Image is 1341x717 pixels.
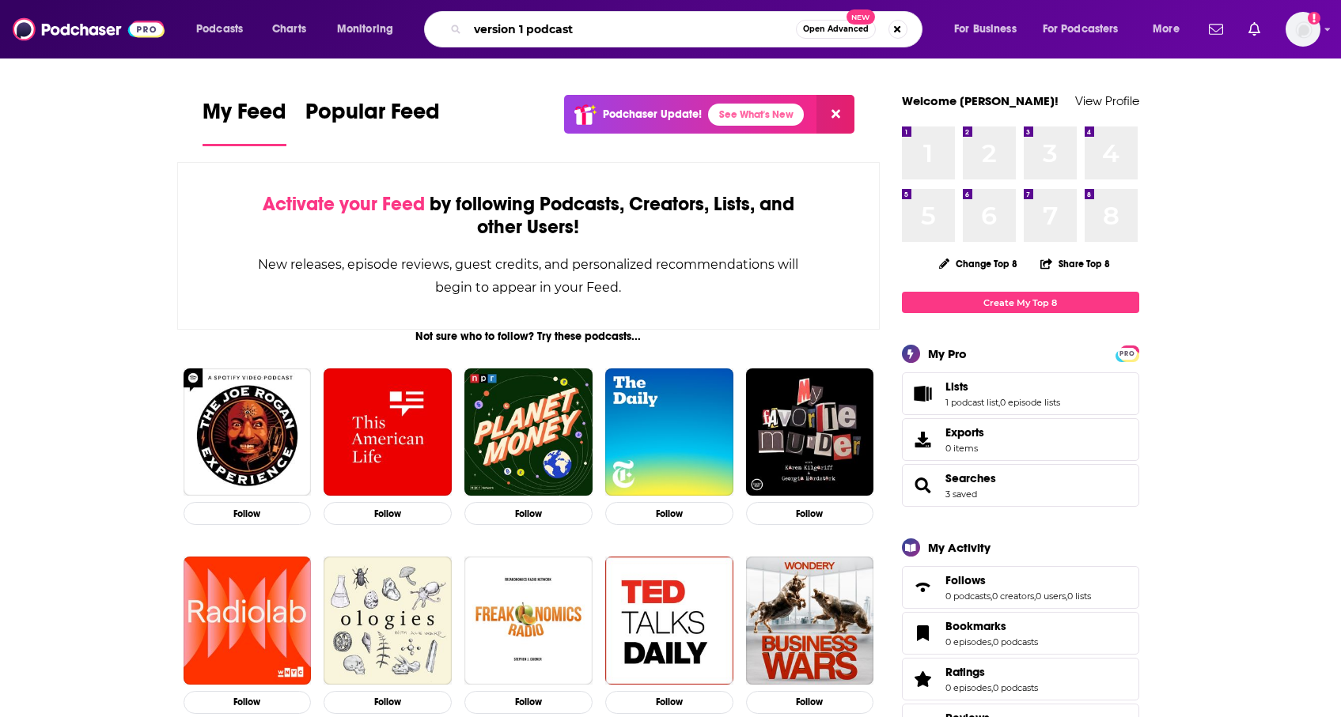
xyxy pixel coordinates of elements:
[324,691,452,714] button: Follow
[902,464,1139,507] span: Searches
[991,682,993,693] span: ,
[847,9,875,25] span: New
[945,397,998,408] a: 1 podcast list
[1067,591,1091,602] a: 0 lists
[305,98,440,134] span: Popular Feed
[1142,17,1199,42] button: open menu
[902,372,1139,415] span: Lists
[945,665,1038,679] a: Ratings
[945,443,984,454] span: 0 items
[605,691,733,714] button: Follow
[993,682,1038,693] a: 0 podcasts
[991,636,993,647] span: ,
[184,502,312,525] button: Follow
[945,489,977,500] a: 3 saved
[1000,397,1060,408] a: 0 episode lists
[998,397,1000,408] span: ,
[324,557,452,685] img: Ologies with Alie Ward
[337,18,393,40] span: Monitoring
[902,292,1139,313] a: Create My Top 8
[1032,17,1142,42] button: open menu
[257,193,801,239] div: by following Podcasts, Creators, Lists, and other Users!
[257,253,801,299] div: New releases, episode reviews, guest credits, and personalized recommendations will begin to appe...
[803,25,869,33] span: Open Advanced
[1066,591,1067,602] span: ,
[177,330,881,343] div: Not sure who to follow? Try these podcasts...
[945,573,1091,587] a: Follows
[1118,348,1137,360] span: PRO
[1203,16,1229,43] a: Show notifications dropdown
[305,98,440,146] a: Popular Feed
[945,573,986,587] span: Follows
[945,471,996,485] a: Searches
[13,14,165,44] a: Podchaser - Follow, Share and Rate Podcasts
[1286,12,1320,47] button: Show profile menu
[439,11,938,47] div: Search podcasts, credits, & more...
[1242,16,1267,43] a: Show notifications dropdown
[605,502,733,525] button: Follow
[464,368,593,496] img: Planet Money
[1040,248,1111,279] button: Share Top 8
[902,566,1139,609] span: Follows
[954,18,1017,40] span: For Business
[993,636,1038,647] a: 0 podcasts
[943,17,1036,42] button: open menu
[992,591,1034,602] a: 0 creators
[945,591,991,602] a: 0 podcasts
[746,691,874,714] button: Follow
[464,691,593,714] button: Follow
[945,379,1060,394] a: Lists
[945,636,991,647] a: 0 episodes
[991,591,992,602] span: ,
[1043,18,1119,40] span: For Podcasters
[1118,347,1137,359] a: PRO
[203,98,286,146] a: My Feed
[1308,12,1320,25] svg: Add a profile image
[708,104,804,126] a: See What's New
[746,557,874,685] a: Business Wars
[468,17,796,42] input: Search podcasts, credits, & more...
[1286,12,1320,47] span: Logged in as notablypr
[324,368,452,496] img: This American Life
[1153,18,1180,40] span: More
[928,540,991,555] div: My Activity
[902,612,1139,655] span: Bookmarks
[464,557,593,685] img: Freakonomics Radio
[902,93,1059,108] a: Welcome [PERSON_NAME]!
[945,425,984,440] span: Exports
[907,668,939,690] a: Ratings
[272,18,306,40] span: Charts
[902,658,1139,700] span: Ratings
[196,18,243,40] span: Podcasts
[184,691,312,714] button: Follow
[1286,12,1320,47] img: User Profile
[945,619,1006,633] span: Bookmarks
[746,502,874,525] button: Follow
[184,368,312,496] img: The Joe Rogan Experience
[907,576,939,598] a: Follows
[902,418,1139,461] a: Exports
[184,557,312,685] img: Radiolab
[464,502,593,525] button: Follow
[746,368,874,496] a: My Favorite Murder with Karen Kilgariff and Georgia Hardstark
[930,254,1028,274] button: Change Top 8
[262,17,316,42] a: Charts
[928,346,967,361] div: My Pro
[185,17,263,42] button: open menu
[796,20,876,39] button: Open AdvancedNew
[263,192,425,216] span: Activate your Feed
[605,368,733,496] a: The Daily
[945,682,991,693] a: 0 episodes
[324,502,452,525] button: Follow
[1034,591,1036,602] span: ,
[907,622,939,644] a: Bookmarks
[203,98,286,134] span: My Feed
[1036,591,1066,602] a: 0 users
